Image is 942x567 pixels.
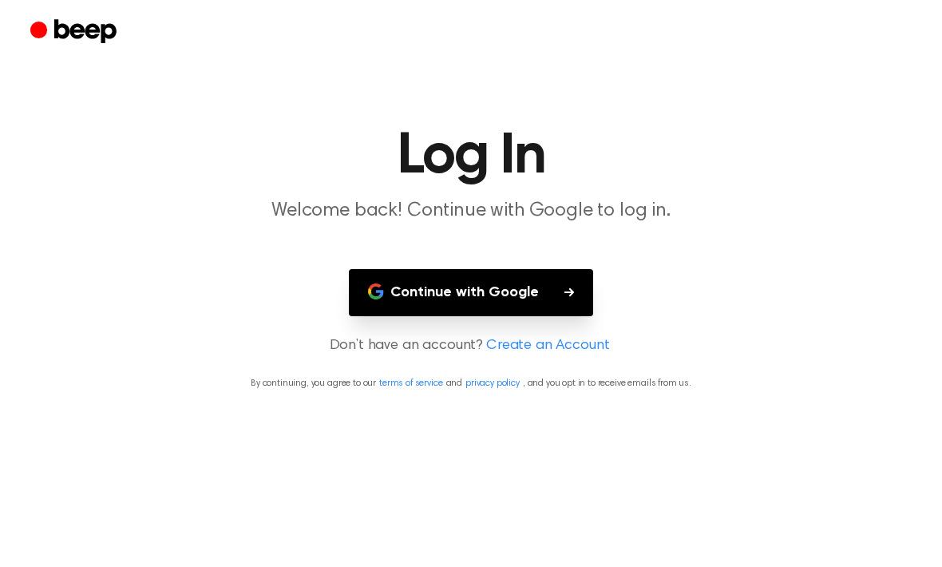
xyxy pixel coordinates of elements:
[465,379,520,388] a: privacy policy
[486,335,609,357] a: Create an Account
[62,128,880,185] h1: Log In
[349,269,593,316] button: Continue with Google
[19,376,923,391] p: By continuing, you agree to our and , and you opt in to receive emails from us.
[30,17,121,48] a: Beep
[19,335,923,357] p: Don’t have an account?
[164,198,778,224] p: Welcome back! Continue with Google to log in.
[379,379,442,388] a: terms of service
